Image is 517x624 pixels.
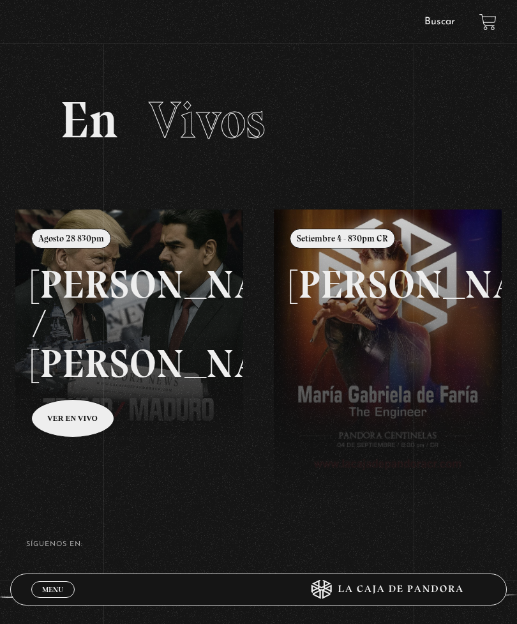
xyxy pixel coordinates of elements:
span: Menu [42,586,63,593]
h2: En [60,95,457,146]
a: Buscar [424,17,455,27]
h4: SÍguenos en: [26,541,491,548]
span: Vivos [149,89,266,151]
a: View your shopping cart [479,13,497,30]
span: Cerrar [38,597,68,605]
